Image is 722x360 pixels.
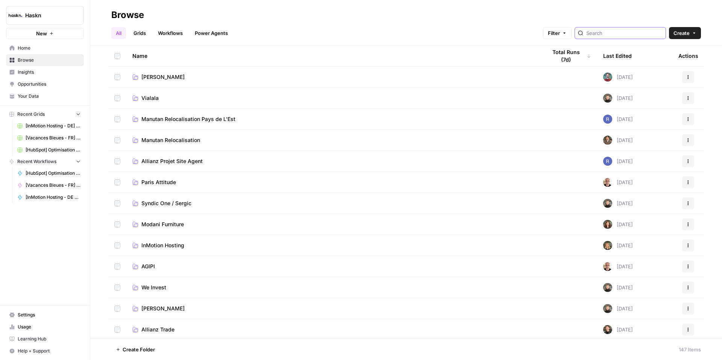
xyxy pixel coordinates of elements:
img: u6bh93quptsxrgw026dpd851kwjs [603,115,612,124]
span: We Invest [141,284,166,291]
span: Allianz Projet Site Agent [141,157,203,165]
span: New [36,30,47,37]
button: Workspace: Haskn [6,6,84,25]
span: [InMotion Hosting - DE] - article de blog 2000 mots [26,123,80,129]
span: Filter [548,29,560,37]
span: Create Folder [123,346,155,353]
a: Vialala [132,94,535,102]
img: u6bh93quptsxrgw026dpd851kwjs [603,157,612,166]
div: [DATE] [603,73,633,82]
div: 147 Items [679,346,701,353]
img: udf09rtbz9abwr5l4z19vkttxmie [603,94,612,103]
button: Filter [543,27,572,39]
a: Allianz Projet Site Agent [132,157,535,165]
span: Manutan Relocalisation Pays de L'Est [141,115,235,123]
span: [PERSON_NAME] [141,73,185,81]
span: [Vacances Bleues - FR] Pages refonte sites hôtels - [GEOGRAPHIC_DATA] [26,135,80,141]
div: Actions [678,45,698,66]
a: AGIPI [132,263,535,270]
span: Syndic One / Sergic [141,200,191,207]
span: Help + Support [18,348,80,354]
a: [PERSON_NAME] [132,73,535,81]
img: Haskn Logo [9,9,22,22]
a: All [111,27,126,39]
button: Create Folder [111,343,159,355]
span: Usage [18,324,80,330]
div: [DATE] [603,304,633,313]
a: Paris Attitude [132,178,535,186]
span: Vialala [141,94,159,102]
div: Browse [111,9,144,21]
button: Recent Grids [6,109,84,120]
span: Recent Workflows [17,158,56,165]
img: udf09rtbz9abwr5l4z19vkttxmie [603,199,612,208]
a: [HubSpot] Optimisation - Articles de blog (V2) [14,167,84,179]
a: Workflows [153,27,187,39]
span: Settings [18,312,80,318]
a: We Invest [132,284,535,291]
span: Create [673,29,690,37]
a: Modani Furniture [132,221,535,228]
button: New [6,28,84,39]
a: Opportunities [6,78,84,90]
div: [DATE] [603,136,633,145]
img: udf09rtbz9abwr5l4z19vkttxmie [603,304,612,313]
span: Your Data [18,93,80,100]
button: Recent Workflows [6,156,84,167]
span: Manutan Relocalisation [141,136,200,144]
a: Learning Hub [6,333,84,345]
div: [DATE] [603,94,633,103]
a: Grids [129,27,150,39]
a: Browse [6,54,84,66]
span: [InMotion Hosting - DE 🇩🇪] - article de blog 2000 mots [26,194,80,201]
a: [Vacances Bleues - FR] Pages refonte sites hôtels - [GEOGRAPHIC_DATA] [14,132,84,144]
a: Allianz Trade [132,326,535,333]
div: [DATE] [603,220,633,229]
div: [DATE] [603,199,633,208]
span: InMotion Hosting [141,242,184,249]
img: 7vx8zh0uhckvat9sl0ytjj9ndhgk [603,262,612,271]
img: uhgcgt6zpiex4psiaqgkk0ok3li6 [603,325,612,334]
span: Paris Attitude [141,178,176,186]
button: Create [669,27,701,39]
a: Home [6,42,84,54]
div: [DATE] [603,325,633,334]
img: dizo4u6k27cofk4obq9v5qvvdkyt [603,136,612,145]
span: Learning Hub [18,336,80,342]
a: [HubSpot] Optimisation - Articles de blog (V2) Grid [14,144,84,156]
a: [Vacances Bleues - FR] Pages refonte sites hôtels - [GEOGRAPHIC_DATA] [14,179,84,191]
div: Name [132,45,535,66]
span: Browse [18,57,80,64]
img: wbc4lf7e8no3nva14b2bd9f41fnh [603,220,612,229]
a: [InMotion Hosting - DE 🇩🇪] - article de blog 2000 mots [14,191,84,203]
a: Your Data [6,90,84,102]
a: Settings [6,309,84,321]
a: Syndic One / Sergic [132,200,535,207]
a: Insights [6,66,84,78]
button: Help + Support [6,345,84,357]
div: [DATE] [603,115,633,124]
span: AGIPI [141,263,155,270]
span: Allianz Trade [141,326,174,333]
div: [DATE] [603,157,633,166]
a: InMotion Hosting [132,242,535,249]
span: Home [18,45,80,51]
a: Manutan Relocalisation Pays de L'Est [132,115,535,123]
span: Modani Furniture [141,221,184,228]
span: [HubSpot] Optimisation - Articles de blog (V2) Grid [26,147,80,153]
img: kh2zl9bepegbkudgc8udwrcnxcy3 [603,73,612,82]
span: Opportunities [18,81,80,88]
div: [DATE] [603,178,633,187]
span: [HubSpot] Optimisation - Articles de blog (V2) [26,170,80,177]
a: Power Agents [190,27,232,39]
a: Manutan Relocalisation [132,136,535,144]
div: [DATE] [603,283,633,292]
img: ziyu4k121h9vid6fczkx3ylgkuqx [603,241,612,250]
input: Search [586,29,663,37]
div: [DATE] [603,241,633,250]
a: [PERSON_NAME] [132,305,535,312]
div: Total Runs (7d) [547,45,591,66]
img: udf09rtbz9abwr5l4z19vkttxmie [603,283,612,292]
span: Recent Grids [17,111,45,118]
span: Insights [18,69,80,76]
